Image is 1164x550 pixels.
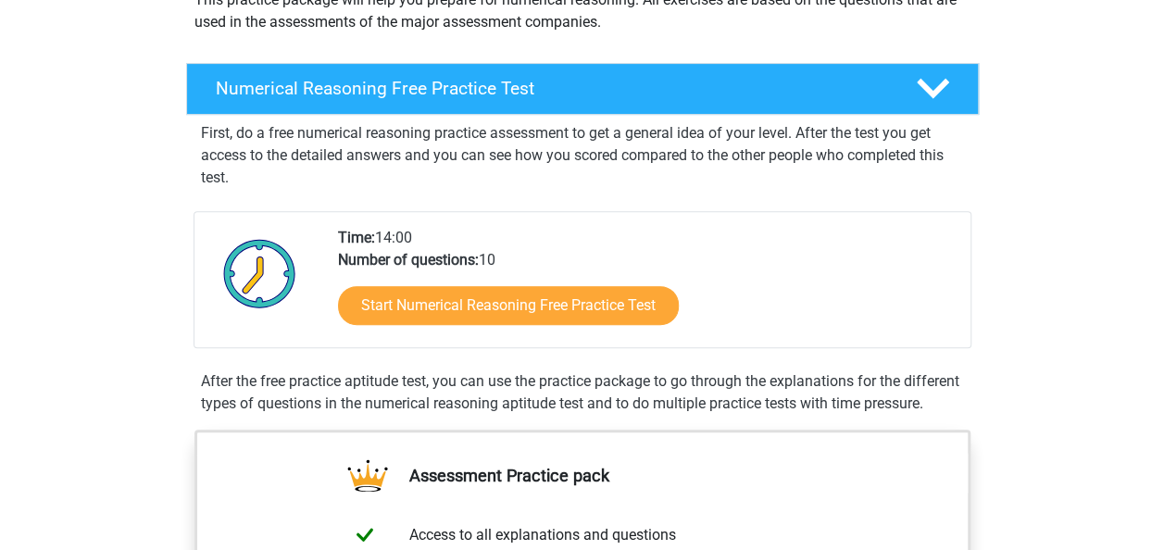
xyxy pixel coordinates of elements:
p: First, do a free numerical reasoning practice assessment to get a general idea of your level. Aft... [201,122,964,189]
div: 14:00 10 [324,227,970,347]
b: Number of questions: [338,251,479,269]
h4: Numerical Reasoning Free Practice Test [216,78,886,99]
b: Time: [338,229,375,246]
img: Clock [213,227,307,319]
a: Numerical Reasoning Free Practice Test [179,63,986,115]
a: Start Numerical Reasoning Free Practice Test [338,286,679,325]
div: After the free practice aptitude test, you can use the practice package to go through the explana... [194,370,971,415]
